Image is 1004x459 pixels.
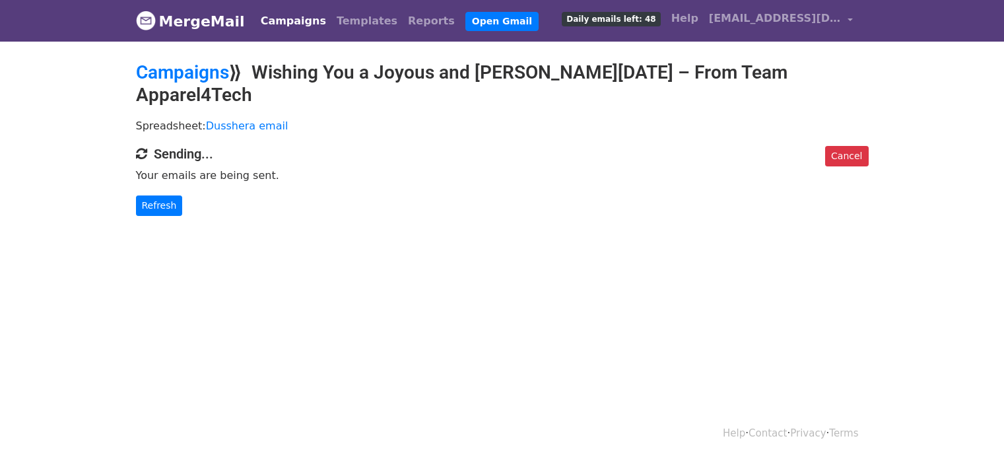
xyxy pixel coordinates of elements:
a: Open Gmail [465,12,539,31]
h4: Sending... [136,146,869,162]
span: [EMAIL_ADDRESS][DOMAIN_NAME] [709,11,841,26]
a: Dusshera email [206,120,288,132]
h2: ⟫ Wishing You a Joyous and [PERSON_NAME][DATE] – From Team Apparel4Tech [136,61,869,106]
a: Help [666,5,704,32]
a: Privacy [790,427,826,439]
span: Daily emails left: 48 [562,12,660,26]
img: MergeMail logo [136,11,156,30]
a: Campaigns [136,61,229,83]
p: Spreadsheet: [136,119,869,133]
a: Cancel [825,146,868,166]
a: [EMAIL_ADDRESS][DOMAIN_NAME] [704,5,858,36]
a: Help [723,427,745,439]
a: Reports [403,8,460,34]
a: MergeMail [136,7,245,35]
a: Daily emails left: 48 [556,5,665,32]
a: Campaigns [255,8,331,34]
a: Templates [331,8,403,34]
a: Refresh [136,195,183,216]
p: Your emails are being sent. [136,168,869,182]
a: Contact [749,427,787,439]
a: Terms [829,427,858,439]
